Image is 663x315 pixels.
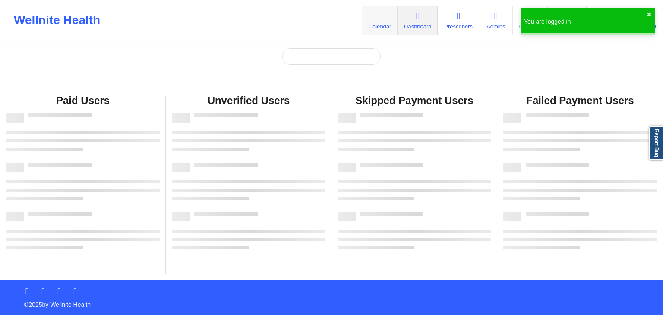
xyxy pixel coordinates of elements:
a: Prescribers [438,6,479,35]
div: Unverified Users [172,94,325,107]
a: Coaches [513,6,548,35]
a: Admins [479,6,513,35]
div: Paid Users [6,94,160,107]
a: Calendar [362,6,398,35]
button: close [647,11,652,18]
div: Skipped Payment Users [338,94,491,107]
div: Failed Payment Users [503,94,657,107]
a: Report Bug [649,126,663,160]
p: © 2025 by Wellnite Health [18,294,645,309]
a: Dashboard [398,6,438,35]
div: You are logged in [524,17,647,26]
